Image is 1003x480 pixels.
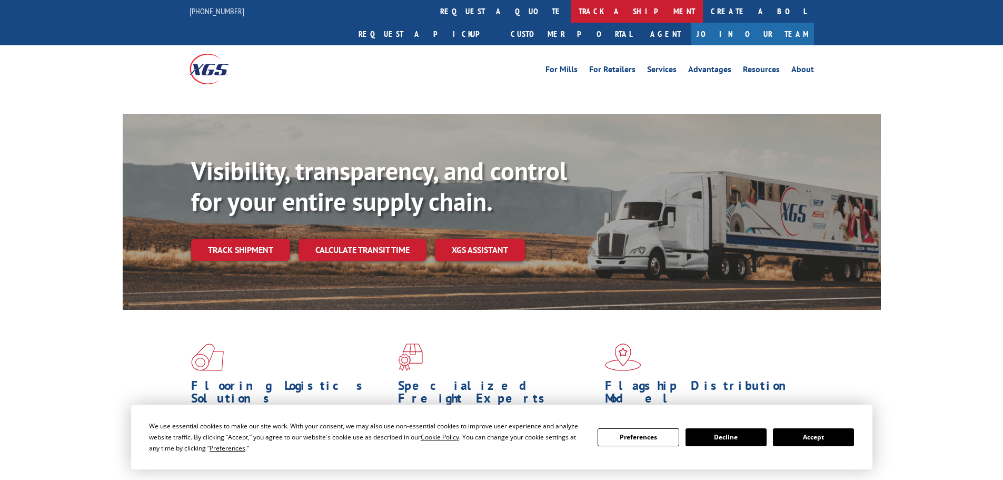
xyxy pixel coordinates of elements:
[686,428,767,446] button: Decline
[605,344,641,371] img: xgs-icon-flagship-distribution-model-red
[503,23,640,45] a: Customer Portal
[398,344,423,371] img: xgs-icon-focused-on-flooring-red
[210,444,245,453] span: Preferences
[191,379,390,410] h1: Flooring Logistics Solutions
[545,65,578,77] a: For Mills
[191,344,224,371] img: xgs-icon-total-supply-chain-intelligence-red
[149,420,585,454] div: We use essential cookies to make our site work. With your consent, we may also use non-essential ...
[398,379,597,410] h1: Specialized Freight Experts
[691,23,814,45] a: Join Our Team
[435,239,525,261] a: XGS ASSISTANT
[743,65,780,77] a: Resources
[191,239,290,261] a: Track shipment
[640,23,691,45] a: Agent
[791,65,814,77] a: About
[190,6,244,16] a: [PHONE_NUMBER]
[688,65,731,77] a: Advantages
[191,154,567,218] b: Visibility, transparency, and control for your entire supply chain.
[131,405,872,469] div: Cookie Consent Prompt
[647,65,677,77] a: Services
[773,428,854,446] button: Accept
[299,239,426,261] a: Calculate transit time
[605,379,804,410] h1: Flagship Distribution Model
[421,433,459,442] span: Cookie Policy
[589,65,635,77] a: For Retailers
[598,428,679,446] button: Preferences
[351,23,503,45] a: Request a pickup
